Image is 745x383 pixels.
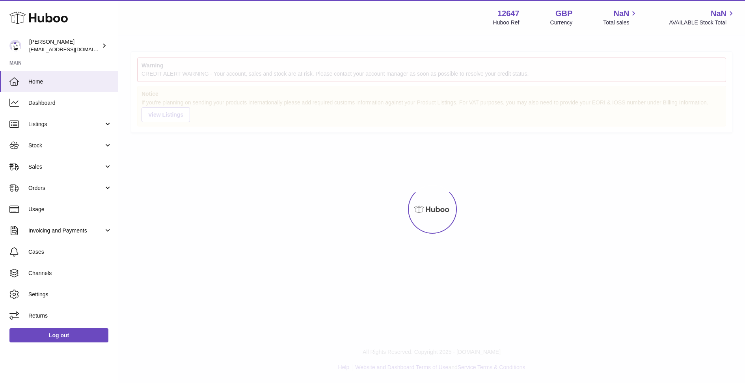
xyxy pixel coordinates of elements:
span: Settings [28,291,112,298]
span: Stock [28,142,104,149]
span: Cases [28,248,112,256]
span: NaN [711,8,726,19]
span: Orders [28,184,104,192]
span: [EMAIL_ADDRESS][DOMAIN_NAME] [29,46,116,52]
a: NaN Total sales [603,8,638,26]
span: Total sales [603,19,638,26]
a: NaN AVAILABLE Stock Total [669,8,736,26]
div: [PERSON_NAME] [29,38,100,53]
strong: GBP [555,8,572,19]
img: internalAdmin-12647@internal.huboo.com [9,40,21,52]
a: Log out [9,328,108,342]
div: Huboo Ref [493,19,520,26]
span: AVAILABLE Stock Total [669,19,736,26]
span: Dashboard [28,99,112,107]
span: Listings [28,121,104,128]
strong: 12647 [497,8,520,19]
span: NaN [613,8,629,19]
span: Channels [28,270,112,277]
span: Returns [28,312,112,320]
span: Home [28,78,112,86]
span: Invoicing and Payments [28,227,104,234]
div: Currency [550,19,573,26]
span: Sales [28,163,104,171]
span: Usage [28,206,112,213]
